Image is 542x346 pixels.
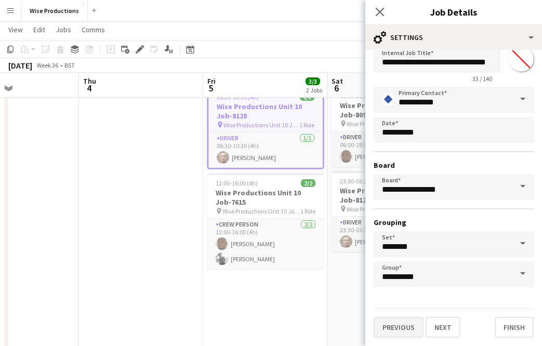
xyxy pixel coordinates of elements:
span: 23:30-03:30 (4h) (Sun) [340,177,398,185]
h3: Wise Productions Unit 10 Job-8128 [332,186,448,205]
span: Comms [82,25,105,34]
a: Jobs [51,23,75,36]
h3: Board [374,161,534,170]
span: Wise Productions Unit 10 Job-8099 [347,120,425,128]
app-job-card: 06:00-18:00 (12h)1/1Wise Productions Unit 10 Job-8099 Wise Productions Unit 10 Job-80991 RoleDriv... [332,86,448,167]
a: Edit [29,23,49,36]
app-job-card: 23:30-03:30 (4h) (Sun)1/1Wise Productions Unit 10 Job-8128 Wise Productions Unit 10 Job-81281 Rol... [332,171,448,252]
span: 2/2 [301,179,315,187]
span: 1 Role [300,207,315,215]
h3: Grouping [374,218,534,227]
span: Jobs [56,25,71,34]
div: [DATE] [8,60,32,71]
app-job-card: 06:30-10:30 (4h)1/1Wise Productions Unit 10 Job-8128 Wise Productions Unit 10 Job-81281 RoleDrive... [207,86,324,169]
h3: Wise Productions Unit 10 Job-8128 [208,102,323,121]
app-job-card: 12:00-16:00 (4h)2/2Wise Productions Unit 10 Job-7615 Wise Productions Unit 10 Job-76151 RoleCrew ... [207,173,324,269]
app-card-role: Driver1/106:00-18:00 (12h)[PERSON_NAME] [332,131,448,167]
button: Previous [374,317,424,338]
a: View [4,23,27,36]
span: 3/3 [306,77,320,85]
div: 2 Jobs [306,86,322,94]
span: Sat [332,76,343,86]
span: View [8,25,23,34]
h3: Job Details [365,5,542,19]
app-card-role: Driver1/106:30-10:30 (4h)[PERSON_NAME] [208,132,323,168]
span: Wise Productions Unit 10 Job-7615 [222,207,300,215]
app-card-role: Crew Person2/212:00-16:00 (4h)[PERSON_NAME][PERSON_NAME] [207,219,324,269]
div: Settings [365,25,542,50]
a: Comms [77,23,109,36]
span: Week 36 [34,61,60,69]
button: Next [426,317,460,338]
span: 6 [330,82,343,94]
span: Edit [33,25,45,34]
span: 12:00-16:00 (4h) [216,179,258,187]
div: BST [64,61,75,69]
span: Fri [207,76,216,86]
span: 33 / 140 [464,75,500,83]
span: 5 [206,82,216,94]
h3: Wise Productions Unit 10 Job-8099 [332,101,448,119]
span: Wise Productions Unit 10 Job-8128 [347,205,425,213]
span: 1 Role [299,121,314,129]
span: Thu [83,76,96,86]
button: Finish [495,317,534,338]
h3: Wise Productions Unit 10 Job-7615 [207,188,324,207]
app-card-role: Driver1/123:30-03:30 (4h)[PERSON_NAME] [332,217,448,252]
span: 4 [82,82,96,94]
span: Wise Productions Unit 10 Job-8128 [223,121,299,129]
button: Wise Productions [21,1,88,21]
